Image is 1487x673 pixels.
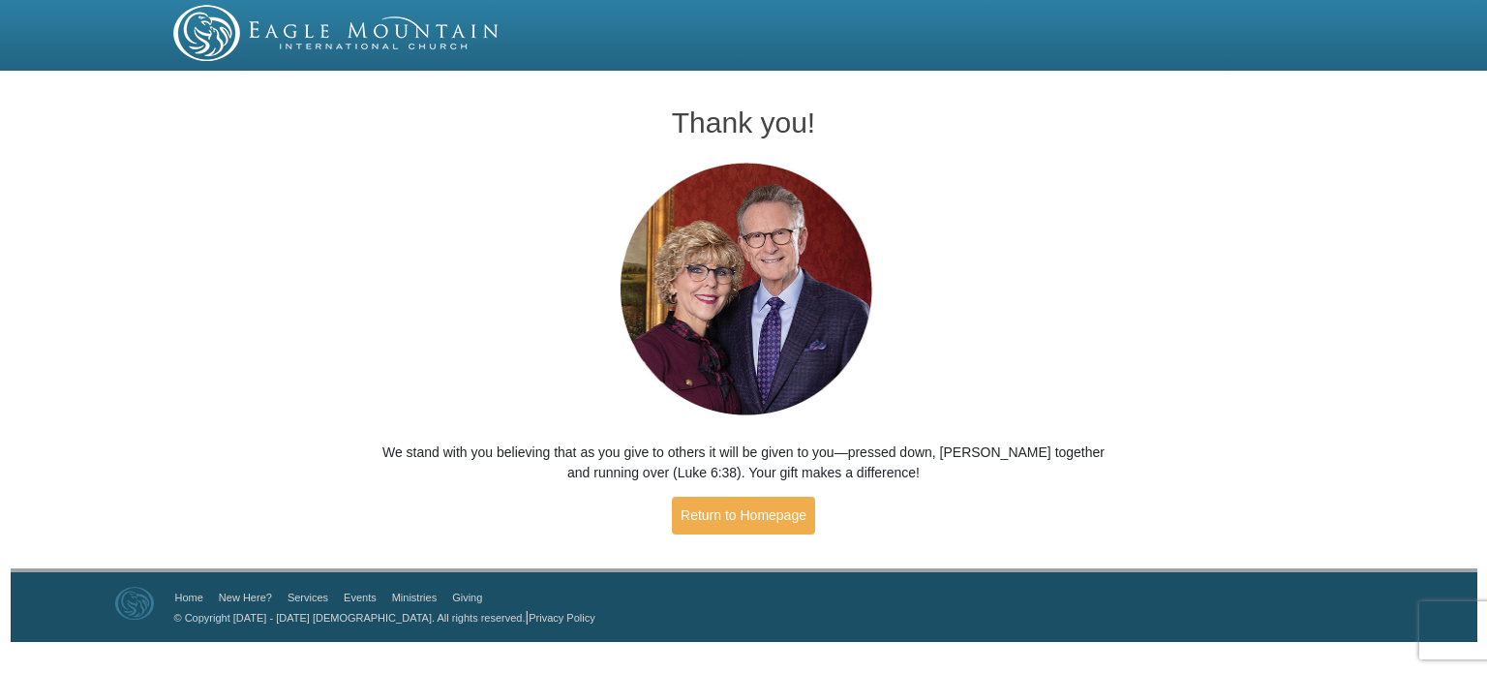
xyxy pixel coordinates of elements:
[529,612,594,624] a: Privacy Policy
[392,592,437,603] a: Ministries
[382,107,1106,138] h1: Thank you!
[115,587,154,620] img: Eagle Mountain International Church
[174,612,526,624] a: © Copyright [DATE] - [DATE] [DEMOGRAPHIC_DATA]. All rights reserved.
[175,592,203,603] a: Home
[219,592,272,603] a: New Here?
[672,497,815,535] a: Return to Homepage
[173,5,501,61] img: EMIC
[344,592,377,603] a: Events
[288,592,328,603] a: Services
[382,443,1106,483] p: We stand with you believing that as you give to others it will be given to you—pressed down, [PER...
[167,607,595,627] p: |
[452,592,482,603] a: Giving
[601,157,887,423] img: Pastors George and Terri Pearsons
